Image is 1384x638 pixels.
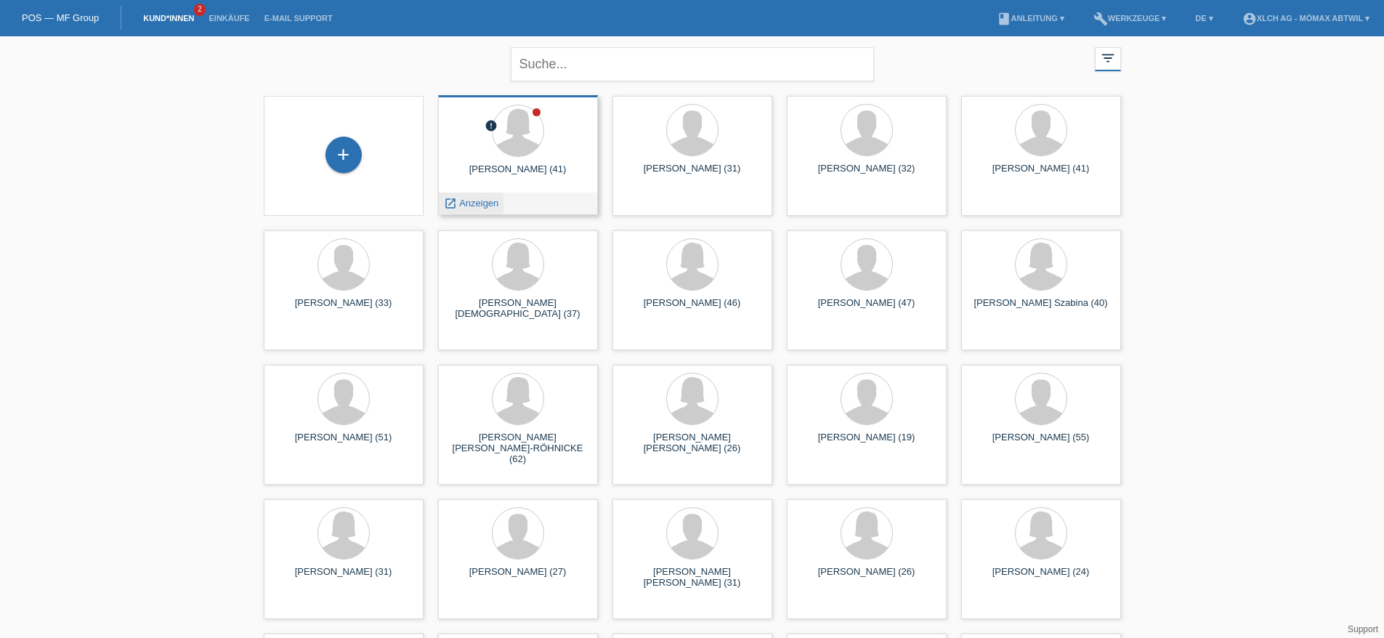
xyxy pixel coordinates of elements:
[1086,14,1174,23] a: buildWerkzeuge ▾
[997,12,1011,26] i: book
[459,198,498,209] span: Anzeigen
[485,119,498,132] i: error
[136,14,201,23] a: Kund*innen
[450,297,586,320] div: [PERSON_NAME][DEMOGRAPHIC_DATA] (37)
[194,4,206,16] span: 2
[624,297,761,320] div: [PERSON_NAME] (46)
[450,432,586,458] div: [PERSON_NAME] [PERSON_NAME]-RÖHNICKE (62)
[275,297,412,320] div: [PERSON_NAME] (33)
[444,198,499,209] a: launch Anzeigen
[624,432,761,455] div: [PERSON_NAME] [PERSON_NAME] (26)
[511,47,874,81] input: Suche...
[798,432,935,455] div: [PERSON_NAME] (19)
[275,432,412,455] div: [PERSON_NAME] (51)
[798,566,935,589] div: [PERSON_NAME] (26)
[201,14,256,23] a: Einkäufe
[485,119,498,134] div: Zurückgewiesen
[990,14,1072,23] a: bookAnleitung ▾
[275,566,412,589] div: [PERSON_NAME] (31)
[624,163,761,186] div: [PERSON_NAME] (31)
[22,12,99,23] a: POS — MF Group
[1242,12,1257,26] i: account_circle
[973,297,1109,320] div: [PERSON_NAME] Szabina (40)
[624,566,761,589] div: [PERSON_NAME] [PERSON_NAME] (31)
[444,197,457,210] i: launch
[798,297,935,320] div: [PERSON_NAME] (47)
[326,142,361,167] div: Kund*in hinzufügen
[450,566,586,589] div: [PERSON_NAME] (27)
[450,163,586,187] div: [PERSON_NAME] (41)
[1188,14,1220,23] a: DE ▾
[1100,50,1116,66] i: filter_list
[257,14,340,23] a: E-Mail Support
[973,163,1109,186] div: [PERSON_NAME] (41)
[1348,624,1378,634] a: Support
[973,432,1109,455] div: [PERSON_NAME] (55)
[798,163,935,186] div: [PERSON_NAME] (32)
[1235,14,1377,23] a: account_circleXLCH AG - Mömax Abtwil ▾
[973,566,1109,589] div: [PERSON_NAME] (24)
[1093,12,1108,26] i: build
